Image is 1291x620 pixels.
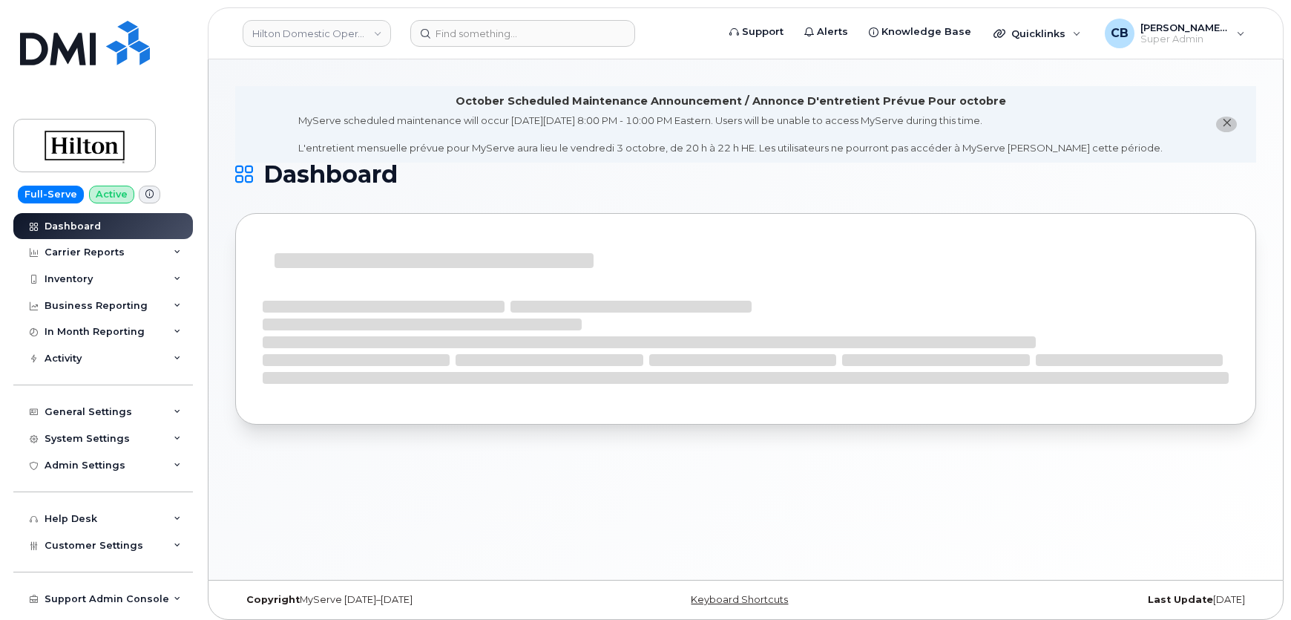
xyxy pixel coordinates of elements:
strong: Last Update [1148,594,1213,605]
span: Dashboard [263,163,398,186]
strong: Copyright [246,594,300,605]
div: [DATE] [916,594,1256,606]
div: MyServe scheduled maintenance will occur [DATE][DATE] 8:00 PM - 10:00 PM Eastern. Users will be u... [298,114,1163,155]
div: October Scheduled Maintenance Announcement / Annonce D'entretient Prévue Pour octobre [456,94,1006,109]
a: Keyboard Shortcuts [691,594,788,605]
button: close notification [1216,117,1237,132]
div: MyServe [DATE]–[DATE] [235,594,576,606]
